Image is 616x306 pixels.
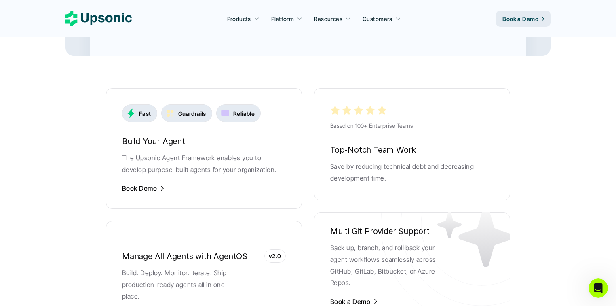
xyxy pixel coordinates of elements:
h6: Manage All Agents with AgentOS [122,249,286,263]
h6: Top-Notch Team Work [330,143,494,157]
p: Book a Demo [502,15,538,23]
p: Products [227,15,251,23]
p: Reliable [233,109,255,118]
p: v2.0 [269,252,281,260]
p: Book a Demo [330,297,370,306]
p: Customers [363,15,392,23]
p: Based on 100+ Enterprise Teams [330,121,494,131]
a: Book a Demo [496,11,551,27]
p: Resources [314,15,342,23]
h6: Build Your Agent [122,134,286,148]
a: Products [222,11,264,26]
p: Fast [139,109,151,118]
p: Guardrails [178,109,206,118]
h6: Multi Git Provider Support [330,224,494,238]
p: Save by reducing technical debt and decreasing development time. [330,161,494,184]
p: The Upsonic Agent Framework enables you to develop purpose-built agents for your organization. [122,152,286,176]
a: Book Demo [122,184,165,193]
p: Book Demo [122,184,157,193]
p: Back up, branch, and roll back your agent workflows seamlessly across GitHub, GitLab, Bitbucket, ... [330,242,451,289]
a: Book a Demo [330,297,379,306]
iframe: Intercom live chat [589,278,608,298]
p: Platform [271,15,294,23]
p: Build. Deploy. Monitor. Iterate. Ship production-ready agents all in one place. [122,267,243,302]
